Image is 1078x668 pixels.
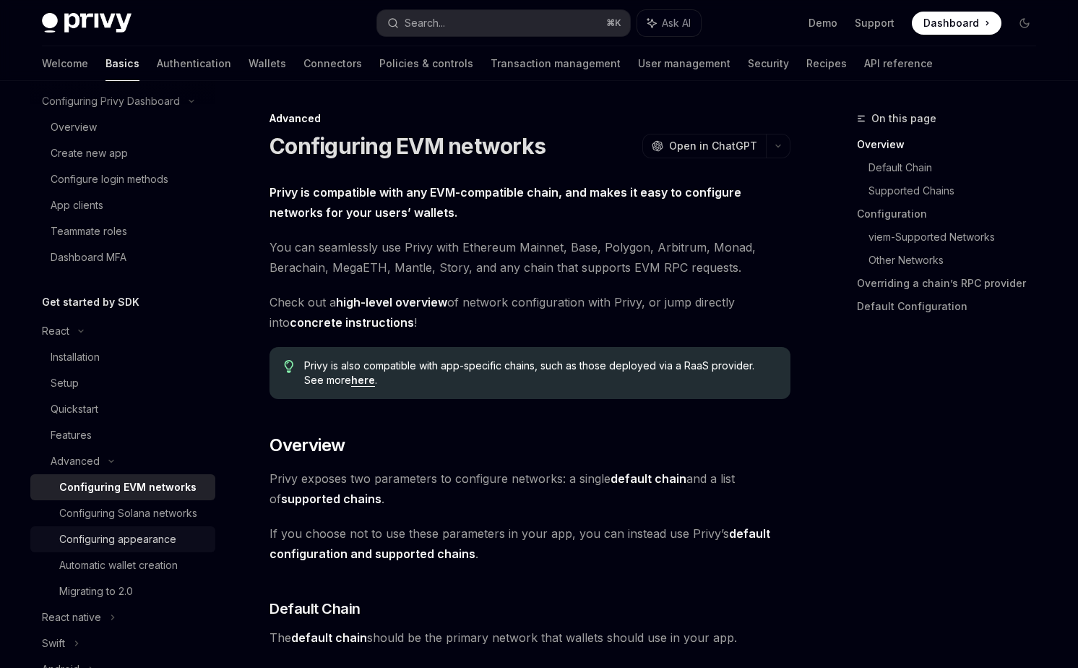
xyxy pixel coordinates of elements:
[59,531,176,548] div: Configuring appearance
[42,635,65,652] div: Swift
[857,202,1048,226] a: Configuration
[642,134,766,158] button: Open in ChatGPT
[269,133,546,159] h1: Configuring EVM networks
[51,401,98,418] div: Quickstart
[637,10,701,36] button: Ask AI
[30,526,215,552] a: Configuring appearance
[269,111,790,126] div: Advanced
[51,249,126,266] div: Dashboard MFA
[30,114,215,140] a: Overview
[59,505,197,522] div: Configuring Solana networks
[662,16,691,30] span: Ask AI
[30,192,215,218] a: App clients
[748,46,789,81] a: Security
[249,46,286,81] a: Wallets
[669,139,757,153] span: Open in ChatGPT
[51,427,92,444] div: Features
[379,46,473,81] a: Policies & controls
[51,453,100,470] div: Advanced
[304,359,776,387] span: Privy is also compatible with app-specific chains, such as those deployed via a RaaS provider. Se...
[30,140,215,166] a: Create new app
[42,322,69,340] div: React
[269,292,790,333] span: Check out a of network configuration with Privy, or jump directly into !
[290,315,414,330] a: concrete instructions
[808,16,837,30] a: Demo
[30,166,215,192] a: Configure login methods
[51,197,103,214] div: App clients
[51,374,79,392] div: Setup
[51,223,127,240] div: Teammate roles
[42,609,101,626] div: React native
[351,374,375,387] a: here
[30,396,215,422] a: Quickstart
[30,244,215,270] a: Dashboard MFA
[923,16,979,30] span: Dashboard
[868,179,1048,202] a: Supported Chains
[868,156,1048,179] a: Default Chain
[269,468,790,509] span: Privy exposes two parameters to configure networks: a single and a list of .
[51,171,168,188] div: Configure login methods
[281,492,381,506] strong: supported chains
[336,295,447,310] a: high-level overview
[857,272,1048,295] a: Overriding a chain’s RPC provider
[864,46,933,81] a: API reference
[51,145,128,162] div: Create new app
[303,46,362,81] a: Connectors
[59,557,178,574] div: Automatic wallet creation
[291,630,367,645] strong: default chain
[281,492,381,507] a: supported chains
[30,578,215,604] a: Migrating to 2.0
[611,471,686,487] a: default chain
[42,46,88,81] a: Welcome
[606,17,621,29] span: ⌘ K
[1013,12,1036,35] button: Toggle dark mode
[284,360,294,373] svg: Tip
[42,294,139,311] h5: Get started by SDK
[30,218,215,244] a: Teammate roles
[59,479,197,496] div: Configuring EVM networks
[42,13,131,33] img: dark logo
[269,237,790,278] span: You can seamlessly use Privy with Ethereum Mainnet, Base, Polygon, Arbitrum, Monad, Berachain, Me...
[269,523,790,564] span: If you choose not to use these parameters in your app, you can instead use Privy’s .
[30,370,215,396] a: Setup
[269,628,790,648] span: The should be the primary network that wallets should use in your app.
[855,16,894,30] a: Support
[377,10,630,36] button: Search...⌘K
[30,344,215,370] a: Installation
[868,226,1048,249] a: viem-Supported Networks
[30,552,215,578] a: Automatic wallet creation
[269,185,741,220] strong: Privy is compatible with any EVM-compatible chain, and makes it easy to configure networks for yo...
[491,46,621,81] a: Transaction management
[269,599,361,619] span: Default Chain
[868,249,1048,272] a: Other Networks
[59,583,133,600] div: Migrating to 2.0
[269,434,345,457] span: Overview
[806,46,847,81] a: Recipes
[51,348,100,366] div: Installation
[912,12,1001,35] a: Dashboard
[51,119,97,136] div: Overview
[405,14,445,32] div: Search...
[105,46,139,81] a: Basics
[157,46,231,81] a: Authentication
[30,500,215,526] a: Configuring Solana networks
[638,46,730,81] a: User management
[30,474,215,500] a: Configuring EVM networks
[857,133,1048,156] a: Overview
[857,295,1048,318] a: Default Configuration
[30,422,215,448] a: Features
[871,110,936,127] span: On this page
